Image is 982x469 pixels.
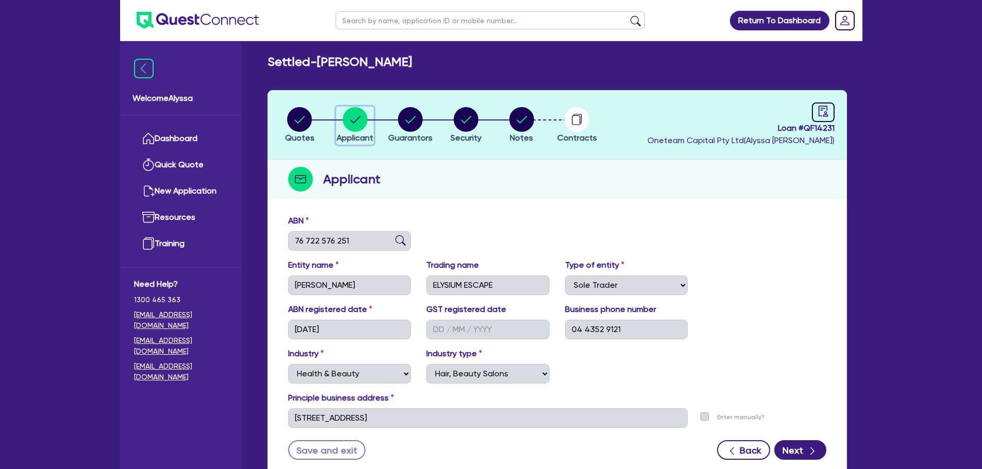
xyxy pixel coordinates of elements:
[134,309,227,331] a: [EMAIL_ADDRESS][DOMAIN_NAME]
[565,303,656,316] label: Business phone number
[134,278,227,290] span: Need Help?
[336,107,374,145] button: Applicant
[336,11,645,29] input: Search by name, application ID or mobile number...
[142,211,155,223] img: resources
[337,133,373,143] span: Applicant
[134,152,227,178] a: Quick Quote
[717,440,770,460] button: Back
[395,235,406,246] img: abn-lookup icon
[268,55,412,70] h2: Settled - [PERSON_NAME]
[288,348,324,360] label: Industry
[647,122,835,134] span: Loan # QF14231
[557,107,597,145] button: Contracts
[426,259,479,271] label: Trading name
[647,135,835,145] span: Oneteam Capital Pty Ltd ( Alyssa [PERSON_NAME] )
[142,237,155,250] img: training
[134,335,227,357] a: [EMAIL_ADDRESS][DOMAIN_NAME]
[565,259,624,271] label: Type of entity
[831,7,858,34] a: Dropdown toggle
[288,320,411,339] input: DD / MM / YYYY
[134,231,227,257] a: Training
[288,303,372,316] label: ABN registered date
[134,126,227,152] a: Dashboard
[285,133,314,143] span: Quotes
[134,178,227,204] a: New Application
[288,440,366,460] button: Save and exit
[426,303,506,316] label: GST registered date
[450,107,482,145] button: Security
[142,185,155,197] img: new-application
[557,133,597,143] span: Contracts
[426,348,482,360] label: Industry type
[509,107,535,145] button: Notes
[285,107,315,145] button: Quotes
[288,167,313,192] img: step-icon
[818,106,829,117] span: audit
[451,133,481,143] span: Security
[134,59,154,78] img: icon-menu-close
[426,320,550,339] input: DD / MM / YYYY
[388,107,433,145] button: Guarantors
[142,159,155,171] img: quick-quote
[132,92,229,105] span: Welcome Alyssa
[717,412,764,422] label: Enter manually?
[510,133,533,143] span: Notes
[288,392,394,404] label: Principle business address
[134,204,227,231] a: Resources
[137,12,259,29] img: quest-connect-logo-blue
[134,361,227,383] a: [EMAIL_ADDRESS][DOMAIN_NAME]
[288,259,339,271] label: Entity name
[774,440,826,460] button: Next
[323,170,380,188] h2: Applicant
[134,294,227,305] span: 1300 465 363
[388,133,432,143] span: Guarantors
[730,11,829,30] a: Return To Dashboard
[288,215,309,227] label: ABN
